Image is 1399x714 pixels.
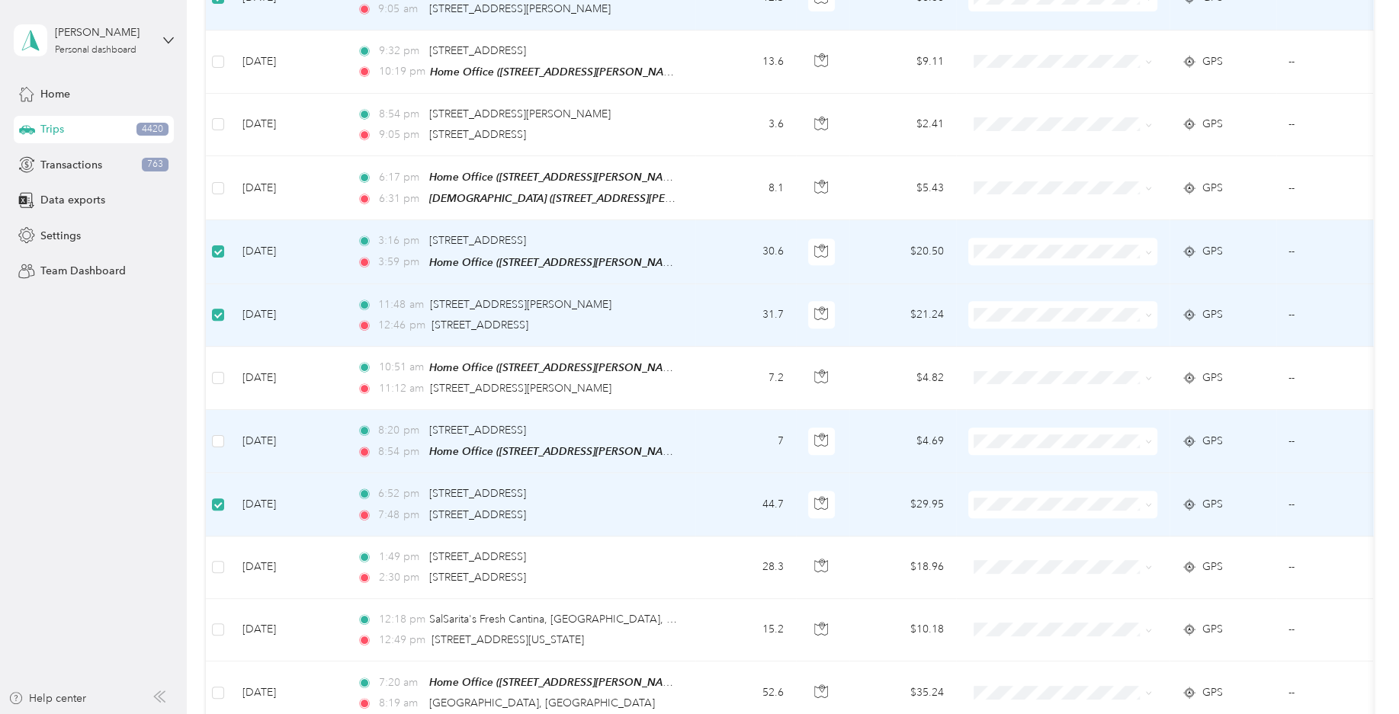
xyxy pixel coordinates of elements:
[430,382,611,395] span: [STREET_ADDRESS][PERSON_NAME]
[378,317,425,334] span: 12:46 pm
[849,599,956,661] td: $10.18
[378,191,422,207] span: 6:31 pm
[1202,496,1223,513] span: GPS
[230,599,345,661] td: [DATE]
[849,473,956,536] td: $29.95
[430,66,685,78] span: Home Office ([STREET_ADDRESS][PERSON_NAME])
[230,536,345,599] td: [DATE]
[849,30,956,94] td: $9.11
[429,171,685,184] span: Home Office ([STREET_ADDRESS][PERSON_NAME])
[40,228,81,244] span: Settings
[378,169,422,186] span: 6:17 pm
[378,359,422,376] span: 10:51 am
[849,536,956,599] td: $18.96
[1314,629,1399,714] iframe: Everlance-gr Chat Button Frame
[55,24,150,40] div: [PERSON_NAME]
[849,347,956,410] td: $4.82
[429,550,526,563] span: [STREET_ADDRESS]
[695,220,796,283] td: 30.6
[429,696,655,709] span: [GEOGRAPHIC_DATA], [GEOGRAPHIC_DATA]
[1202,180,1223,197] span: GPS
[40,86,70,102] span: Home
[1202,53,1223,70] span: GPS
[40,192,105,208] span: Data exports
[230,347,345,410] td: [DATE]
[378,232,422,249] span: 3:16 pm
[695,94,796,156] td: 3.6
[1202,370,1223,386] span: GPS
[55,46,136,55] div: Personal dashboard
[429,676,685,689] span: Home Office ([STREET_ADDRESS][PERSON_NAME])
[230,156,345,220] td: [DATE]
[432,319,528,331] span: [STREET_ADDRESS]
[378,485,422,502] span: 6:52 pm
[429,128,526,141] span: [STREET_ADDRESS]
[1202,684,1223,701] span: GPS
[378,569,422,586] span: 2:30 pm
[230,473,345,536] td: [DATE]
[429,192,738,205] span: [DEMOGRAPHIC_DATA] ([STREET_ADDRESS][PERSON_NAME])
[432,633,584,646] span: [STREET_ADDRESS][US_STATE]
[378,380,423,397] span: 11:12 am
[378,63,423,80] span: 10:19 pm
[429,44,526,57] span: [STREET_ADDRESS]
[429,613,1179,626] span: SalSarita's Fresh Cantina, [GEOGRAPHIC_DATA], [GEOGRAPHIC_DATA], [GEOGRAPHIC_DATA], [US_STATE][GE...
[695,599,796,661] td: 15.2
[230,410,345,473] td: [DATE]
[1202,116,1223,133] span: GPS
[430,298,611,311] span: [STREET_ADDRESS][PERSON_NAME]
[378,106,422,123] span: 8:54 pm
[695,347,796,410] td: 7.2
[8,690,86,706] button: Help center
[142,158,168,171] span: 763
[429,361,685,374] span: Home Office ([STREET_ADDRESS][PERSON_NAME])
[429,571,526,584] span: [STREET_ADDRESS]
[695,473,796,536] td: 44.7
[378,126,422,143] span: 9:05 pm
[378,549,422,565] span: 1:49 pm
[40,121,64,137] span: Trips
[136,123,168,136] span: 4420
[695,284,796,347] td: 31.7
[429,487,526,500] span: [STREET_ADDRESS]
[230,220,345,283] td: [DATE]
[429,234,526,247] span: [STREET_ADDRESS]
[40,157,102,173] span: Transactions
[378,443,422,460] span: 8:54 pm
[378,422,422,439] span: 8:20 pm
[378,1,422,18] span: 9:05 am
[429,445,685,458] span: Home Office ([STREET_ADDRESS][PERSON_NAME])
[429,107,611,120] span: [STREET_ADDRESS][PERSON_NAME]
[1202,621,1223,638] span: GPS
[849,94,956,156] td: $2.41
[230,284,345,347] td: [DATE]
[429,2,611,15] span: [STREET_ADDRESS][PERSON_NAME]
[40,263,126,279] span: Team Dashboard
[695,536,796,599] td: 28.3
[378,254,422,271] span: 3:59 pm
[695,30,796,94] td: 13.6
[1202,243,1223,260] span: GPS
[849,284,956,347] td: $21.24
[378,695,422,712] span: 8:19 am
[429,508,526,521] span: [STREET_ADDRESS]
[378,43,422,59] span: 9:32 pm
[429,424,526,437] span: [STREET_ADDRESS]
[429,256,685,269] span: Home Office ([STREET_ADDRESS][PERSON_NAME])
[849,156,956,220] td: $5.43
[1202,306,1223,323] span: GPS
[1202,559,1223,575] span: GPS
[849,410,956,473] td: $4.69
[378,674,422,691] span: 7:20 am
[378,296,423,313] span: 11:48 am
[378,507,422,523] span: 7:48 pm
[849,220,956,283] td: $20.50
[378,611,422,628] span: 12:18 pm
[230,94,345,156] td: [DATE]
[1202,433,1223,450] span: GPS
[695,156,796,220] td: 8.1
[695,410,796,473] td: 7
[230,30,345,94] td: [DATE]
[378,632,425,648] span: 12:49 pm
